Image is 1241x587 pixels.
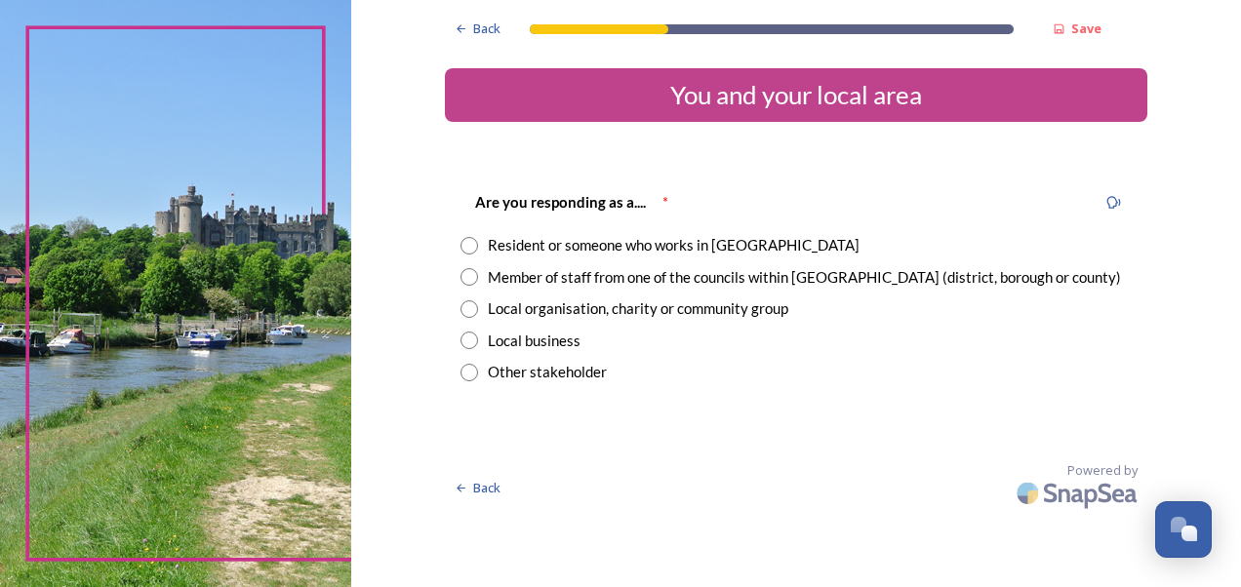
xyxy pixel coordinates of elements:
[473,479,500,497] span: Back
[1067,461,1138,480] span: Powered by
[453,76,1140,114] div: You and your local area
[475,193,646,211] strong: Are you responding as a....
[1011,470,1147,516] img: SnapSea Logo
[488,297,788,320] div: Local organisation, charity or community group
[473,20,500,38] span: Back
[488,266,1121,289] div: Member of staff from one of the councils within [GEOGRAPHIC_DATA] (district, borough or county)
[1155,501,1212,558] button: Open Chat
[488,330,580,352] div: Local business
[488,361,607,383] div: Other stakeholder
[488,234,860,256] div: Resident or someone who works in [GEOGRAPHIC_DATA]
[1071,20,1101,37] strong: Save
